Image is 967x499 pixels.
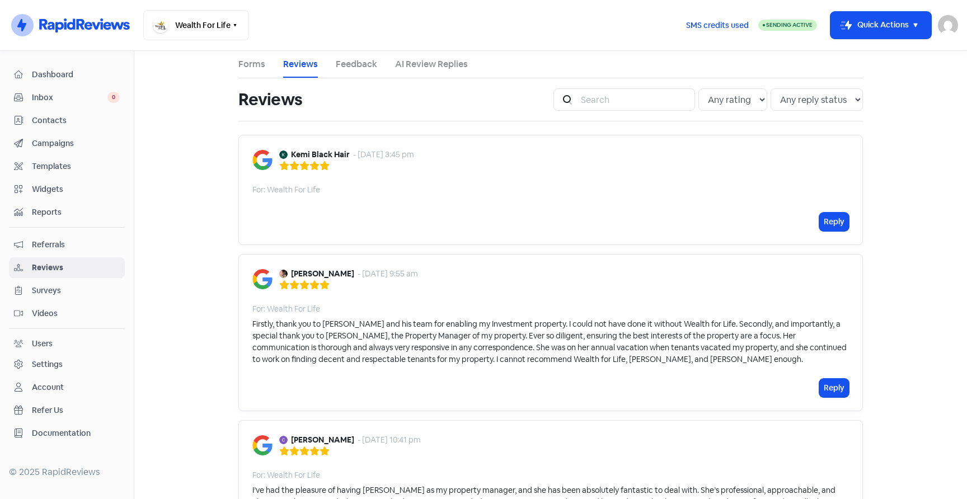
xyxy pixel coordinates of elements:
[9,280,125,301] a: Surveys
[336,58,377,71] a: Feedback
[32,382,64,393] div: Account
[32,404,120,416] span: Refer Us
[9,133,125,154] a: Campaigns
[358,434,421,446] div: - [DATE] 10:41 pm
[358,268,418,280] div: - [DATE] 9:55 am
[32,138,120,149] span: Campaigns
[9,465,125,479] div: © 2025 RapidReviews
[32,285,120,296] span: Surveys
[766,21,813,29] span: Sending Active
[9,257,125,278] a: Reviews
[9,303,125,324] a: Videos
[32,308,120,319] span: Videos
[9,202,125,223] a: Reports
[291,434,354,446] b: [PERSON_NAME]
[252,435,273,455] img: Image
[252,269,273,289] img: Image
[238,82,302,117] h1: Reviews
[107,92,120,103] span: 0
[9,234,125,255] a: Referrals
[353,149,414,161] div: - [DATE] 3:45 pm
[9,179,125,200] a: Widgets
[32,183,120,195] span: Widgets
[238,58,265,71] a: Forms
[291,149,350,161] b: Kemi Black Hair
[9,423,125,444] a: Documentation
[32,206,120,218] span: Reports
[395,58,468,71] a: AI Review Replies
[574,88,695,111] input: Search
[938,15,958,35] img: User
[9,64,125,85] a: Dashboard
[32,262,120,274] span: Reviews
[32,69,120,81] span: Dashboard
[279,270,288,278] img: Avatar
[32,427,120,439] span: Documentation
[32,161,120,172] span: Templates
[279,150,288,159] img: Avatar
[9,87,125,108] a: Inbox 0
[686,20,749,31] span: SMS credits used
[279,436,288,444] img: Avatar
[252,469,320,481] div: For: Wealth For Life
[819,379,849,397] button: Reply
[32,239,120,251] span: Referrals
[291,268,354,280] b: [PERSON_NAME]
[9,354,125,375] a: Settings
[9,333,125,354] a: Users
[32,92,107,103] span: Inbox
[32,359,63,370] div: Settings
[9,377,125,398] a: Account
[32,338,53,350] div: Users
[819,213,849,231] button: Reply
[143,10,249,40] button: Wealth For Life
[830,12,931,39] button: Quick Actions
[252,184,320,196] div: For: Wealth For Life
[283,58,318,71] a: Reviews
[252,303,320,315] div: For: Wealth For Life
[32,115,120,126] span: Contacts
[758,18,817,32] a: Sending Active
[9,400,125,421] a: Refer Us
[9,110,125,131] a: Contacts
[252,150,273,170] img: Image
[252,318,849,365] div: Firstly, thank you to [PERSON_NAME] and his team for enabling my Investment property. I could not...
[9,156,125,177] a: Templates
[677,18,758,30] a: SMS credits used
